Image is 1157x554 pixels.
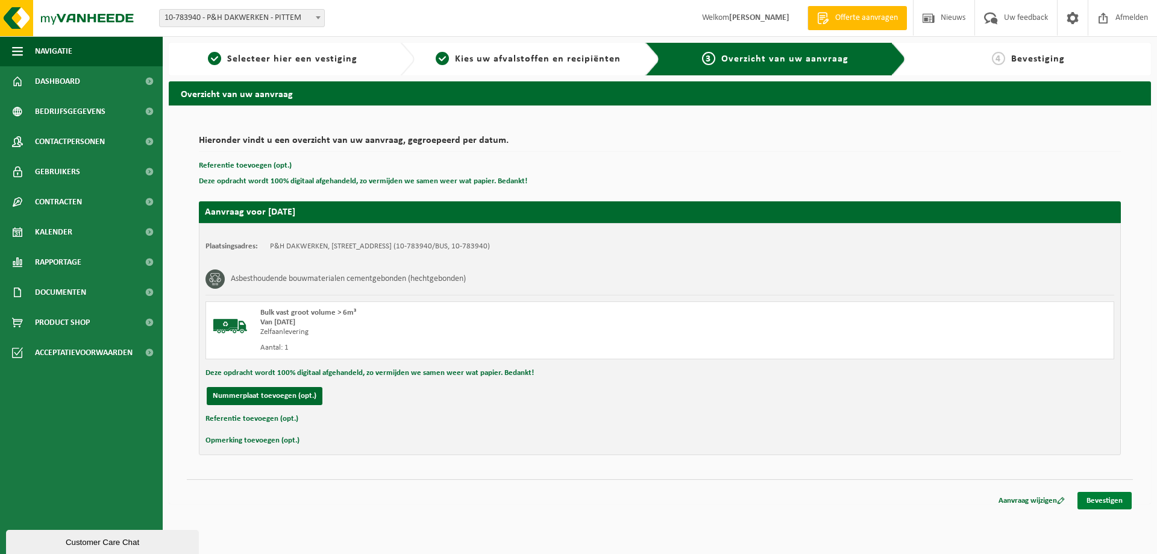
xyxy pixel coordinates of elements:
[159,9,325,27] span: 10-783940 - P&H DAKWERKEN - PITTEM
[205,207,295,217] strong: Aanvraag voor [DATE]
[199,174,527,189] button: Deze opdracht wordt 100% digitaal afgehandeld, zo vermijden we samen weer wat papier. Bedankt!
[260,318,295,326] strong: Van [DATE]
[832,12,901,24] span: Offerte aanvragen
[35,36,72,66] span: Navigatie
[208,52,221,65] span: 1
[35,96,105,127] span: Bedrijfsgegevens
[160,10,324,27] span: 10-783940 - P&H DAKWERKEN - PITTEM
[992,52,1005,65] span: 4
[989,492,1074,509] a: Aanvraag wijzigen
[421,52,636,66] a: 2Kies uw afvalstoffen en recipiënten
[207,387,322,405] button: Nummerplaat toevoegen (opt.)
[205,242,258,250] strong: Plaatsingsadres:
[807,6,907,30] a: Offerte aanvragen
[199,136,1121,152] h2: Hieronder vindt u een overzicht van uw aanvraag, gegroepeerd per datum.
[260,309,356,316] span: Bulk vast groot volume > 6m³
[6,527,201,554] iframe: chat widget
[35,217,72,247] span: Kalender
[199,158,292,174] button: Referentie toevoegen (opt.)
[227,54,357,64] span: Selecteer hier een vestiging
[169,81,1151,105] h2: Overzicht van uw aanvraag
[35,338,133,368] span: Acceptatievoorwaarden
[175,52,390,66] a: 1Selecteer hier een vestiging
[270,242,490,251] td: P&H DAKWERKEN, [STREET_ADDRESS] (10-783940/BUS, 10-783940)
[702,52,715,65] span: 3
[35,187,82,217] span: Contracten
[1077,492,1132,509] a: Bevestigen
[1011,54,1065,64] span: Bevestiging
[35,127,105,157] span: Contactpersonen
[231,269,466,289] h3: Asbesthoudende bouwmaterialen cementgebonden (hechtgebonden)
[436,52,449,65] span: 2
[212,308,248,344] img: BL-SO-LV.png
[260,327,708,337] div: Zelfaanlevering
[721,54,848,64] span: Overzicht van uw aanvraag
[35,277,86,307] span: Documenten
[35,157,80,187] span: Gebruikers
[35,307,90,338] span: Product Shop
[260,343,708,353] div: Aantal: 1
[729,13,789,22] strong: [PERSON_NAME]
[35,66,80,96] span: Dashboard
[205,411,298,427] button: Referentie toevoegen (opt.)
[205,365,534,381] button: Deze opdracht wordt 100% digitaal afgehandeld, zo vermijden we samen weer wat papier. Bedankt!
[455,54,621,64] span: Kies uw afvalstoffen en recipiënten
[205,433,299,449] button: Opmerking toevoegen (opt.)
[35,247,81,277] span: Rapportage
